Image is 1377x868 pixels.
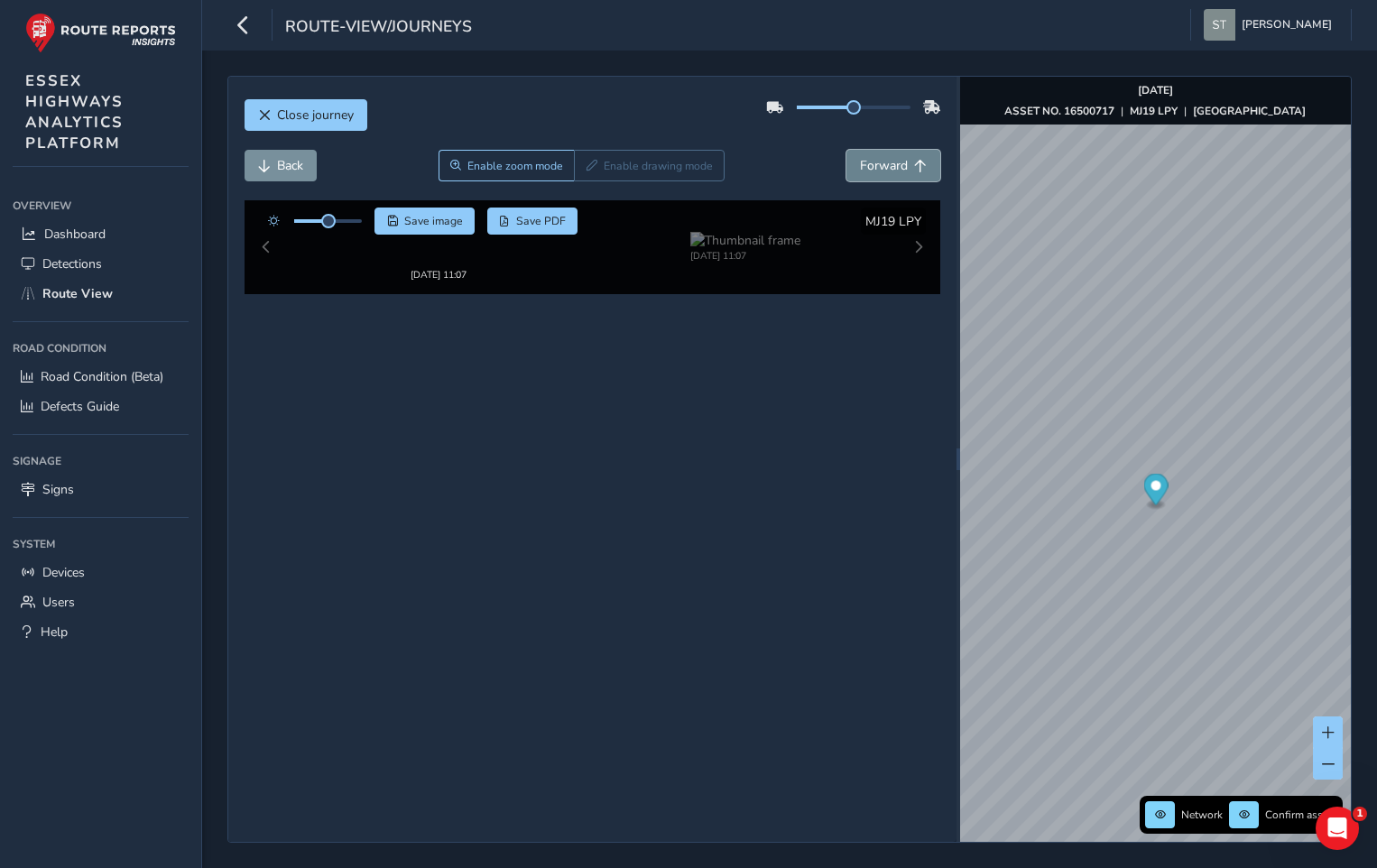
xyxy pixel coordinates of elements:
span: Save image [404,214,463,228]
div: [DATE] 11:07 [690,245,800,258]
div: | | [1004,104,1306,118]
img: Thumbnail frame [690,227,800,245]
a: Users [13,587,189,617]
span: 1 [1353,807,1367,821]
img: diamond-layout [1204,9,1235,41]
div: Road Condition [13,335,189,362]
button: Save [374,208,475,235]
span: Dashboard [44,226,106,243]
iframe: Intercom live chat [1316,807,1359,850]
a: Dashboard [13,219,189,249]
span: Route View [42,285,113,302]
strong: [GEOGRAPHIC_DATA] [1193,104,1306,118]
strong: [DATE] [1138,83,1173,97]
span: ESSEX HIGHWAYS ANALYTICS PLATFORM [25,70,124,153]
span: MJ19 LPY [865,213,921,230]
a: Road Condition (Beta) [13,362,189,392]
span: Detections [42,255,102,272]
a: Signs [13,475,189,504]
div: Overview [13,192,189,219]
button: Close journey [245,99,367,131]
a: Route View [13,279,189,309]
span: Save PDF [516,214,566,228]
span: Help [41,623,68,641]
span: Devices [42,564,85,581]
div: [DATE] 11:07 [384,245,494,258]
a: Defects Guide [13,392,189,421]
span: Close journey [277,106,354,124]
button: PDF [487,208,578,235]
div: System [13,531,189,558]
span: Back [277,157,303,174]
span: Users [42,594,75,611]
span: Network [1181,808,1223,822]
strong: MJ19 LPY [1130,104,1178,118]
a: Help [13,617,189,647]
button: Back [245,150,317,181]
span: route-view/journeys [285,15,472,41]
a: Devices [13,558,189,587]
span: Enable zoom mode [467,159,563,173]
span: Confirm assets [1265,808,1337,822]
button: [PERSON_NAME] [1204,9,1338,41]
a: Detections [13,249,189,279]
button: Forward [846,150,940,181]
span: Forward [860,157,908,174]
div: Map marker [1143,474,1168,511]
span: [PERSON_NAME] [1242,9,1332,41]
span: Defects Guide [41,398,119,415]
button: Zoom [439,150,575,181]
span: Road Condition (Beta) [41,368,163,385]
strong: ASSET NO. 16500717 [1004,104,1114,118]
img: rr logo [25,13,176,53]
img: Thumbnail frame [384,227,494,245]
div: Signage [13,448,189,475]
span: Signs [42,481,74,498]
